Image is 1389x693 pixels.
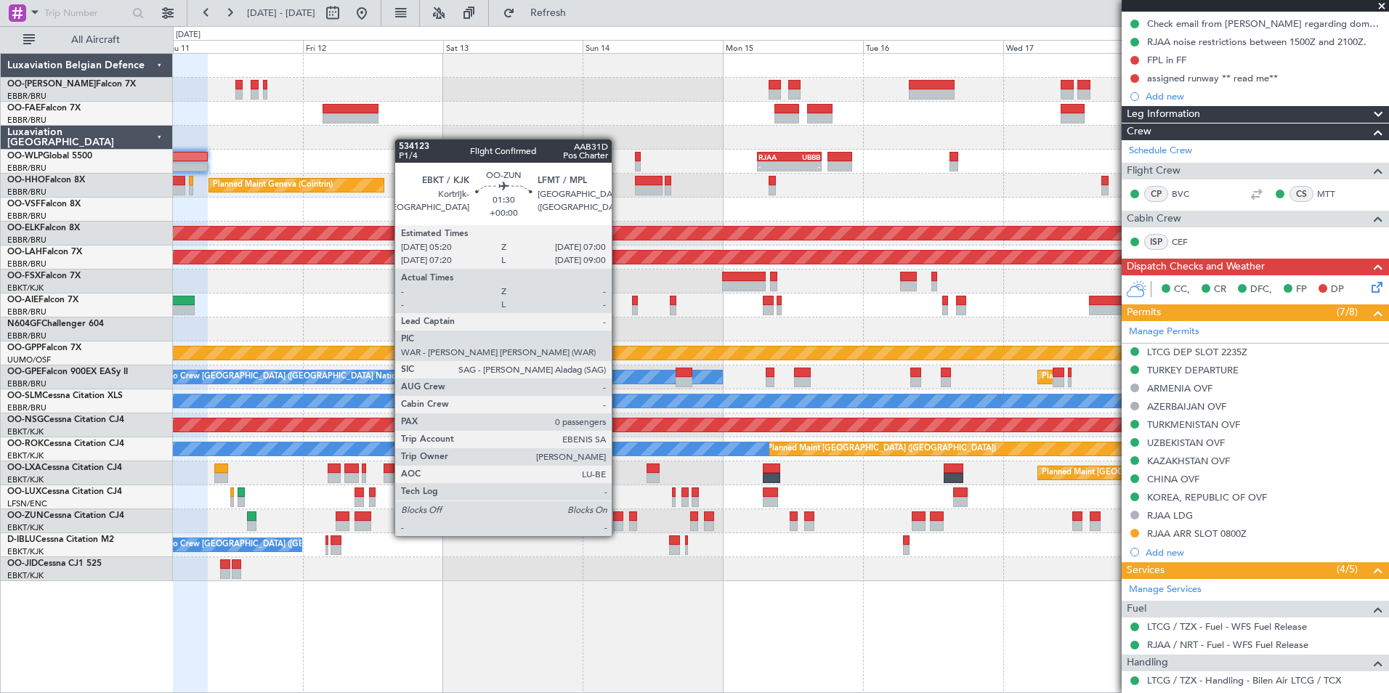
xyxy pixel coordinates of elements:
span: OO-[PERSON_NAME] [7,80,96,89]
div: ISP [1144,234,1168,250]
a: EBBR/BRU [7,187,46,198]
div: RJAA [758,153,789,161]
a: Manage Permits [1129,325,1199,339]
a: EBKT/KJK [7,450,44,461]
a: OO-SLMCessna Citation XLS [7,392,123,400]
span: OO-JID [7,559,38,568]
span: OO-GPE [7,368,41,376]
div: CS [1289,186,1313,202]
div: Sun 14 [583,40,723,53]
a: EBBR/BRU [7,331,46,341]
a: OO-JIDCessna CJ1 525 [7,559,102,568]
input: Trip Number [44,2,128,24]
a: OO-[PERSON_NAME]Falcon 7X [7,80,136,89]
a: OO-LUXCessna Citation CJ4 [7,487,122,496]
div: CHINA OVF [1147,473,1199,485]
span: (4/5) [1337,562,1358,577]
span: OO-LXA [7,463,41,472]
a: D-IBLUCessna Citation M2 [7,535,114,544]
a: OO-ROKCessna Citation CJ4 [7,439,124,448]
div: No Crew [GEOGRAPHIC_DATA] ([GEOGRAPHIC_DATA] National) [166,534,410,556]
a: EBBR/BRU [7,115,46,126]
a: Schedule Crew [1129,144,1192,158]
span: OO-FAE [7,104,41,113]
div: Add new [1146,546,1382,559]
a: OO-FSXFalcon 7X [7,272,81,280]
div: Planned Maint [GEOGRAPHIC_DATA] ([GEOGRAPHIC_DATA]) [1042,462,1271,484]
span: OO-SLM [7,392,42,400]
a: Manage Services [1129,583,1202,597]
span: Refresh [518,8,579,18]
span: OO-LUX [7,487,41,496]
a: OO-LAHFalcon 7X [7,248,82,256]
div: Thu 11 [163,40,303,53]
a: EBKT/KJK [7,570,44,581]
div: Wed 17 [1003,40,1143,53]
a: EBBR/BRU [7,402,46,413]
div: LTCG DEP SLOT 2235Z [1147,346,1247,358]
div: Add new [1146,90,1382,102]
div: No Crew [GEOGRAPHIC_DATA] ([GEOGRAPHIC_DATA] National) [166,366,410,388]
div: Fri 12 [303,40,443,53]
span: (7/8) [1337,304,1358,320]
a: EBKT/KJK [7,283,44,293]
span: OO-ZUN [7,511,44,520]
span: CR [1214,283,1226,297]
span: DFC, [1250,283,1272,297]
span: Flight Crew [1127,163,1181,179]
a: EBBR/BRU [7,259,46,269]
div: Planned Maint Geneva (Cointrin) [213,174,333,196]
div: assigned runway ** read me** [1147,72,1278,84]
span: OO-ELK [7,224,40,232]
a: EBBR/BRU [7,163,46,174]
span: CC, [1174,283,1190,297]
a: OO-ELKFalcon 8X [7,224,80,232]
a: BVC [1172,187,1204,200]
span: OO-FSX [7,272,41,280]
span: Fuel [1127,601,1146,617]
span: OO-ROK [7,439,44,448]
a: OO-ZUNCessna Citation CJ4 [7,511,124,520]
span: Dispatch Checks and Weather [1127,259,1265,275]
span: OO-LAH [7,248,42,256]
a: OO-VSFFalcon 8X [7,200,81,208]
a: EBBR/BRU [7,378,46,389]
span: OO-AIE [7,296,39,304]
a: LFSN/ENC [7,498,47,509]
a: EBKT/KJK [7,426,44,437]
div: - [789,162,819,171]
a: EBKT/KJK [7,546,44,557]
span: DP [1331,283,1344,297]
button: Refresh [496,1,583,25]
span: OO-NSG [7,416,44,424]
a: LTCG / TZX - Handling - Bilen Air LTCG / TCX [1147,674,1341,686]
span: FP [1296,283,1307,297]
a: MTT [1317,187,1350,200]
a: EBBR/BRU [7,211,46,222]
a: EBBR/BRU [7,235,46,246]
span: OO-WLP [7,152,43,161]
a: EBKT/KJK [7,522,44,533]
div: Check email from [PERSON_NAME] regarding domestic flights [1147,17,1382,30]
div: CP [1144,186,1168,202]
div: Sat 13 [443,40,583,53]
div: KAZAKHSTAN OVF [1147,455,1230,467]
span: [DATE] - [DATE] [247,7,315,20]
a: EBBR/BRU [7,307,46,317]
div: UBBB [789,153,819,161]
a: OO-FAEFalcon 7X [7,104,81,113]
a: RJAA / NRT - Fuel - WFS Fuel Release [1147,639,1308,651]
div: - [758,162,789,171]
a: EBKT/KJK [7,474,44,485]
span: OO-GPP [7,344,41,352]
span: Cabin Crew [1127,211,1181,227]
div: RJAA LDG [1147,509,1193,522]
a: UUMO/OSF [7,354,51,365]
span: OO-HHO [7,176,45,185]
div: KOREA, REPUBLIC OF OVF [1147,491,1267,503]
a: OO-GPPFalcon 7X [7,344,81,352]
div: ARMENIA OVF [1147,382,1212,394]
div: TURKMENISTAN OVF [1147,418,1240,431]
a: OO-WLPGlobal 5500 [7,152,92,161]
a: OO-GPEFalcon 900EX EASy II [7,368,128,376]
